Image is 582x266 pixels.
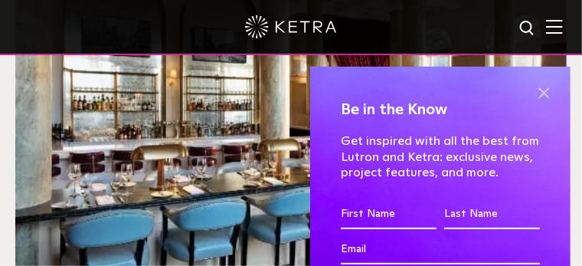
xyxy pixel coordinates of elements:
[341,97,540,122] h4: Be in the Know
[341,235,540,264] input: Email
[341,200,436,229] input: First Name
[444,200,540,229] input: Last Name
[546,19,563,34] img: Hamburger%20Nav.svg
[341,133,540,181] p: Get inspired with all the best from Lutron and Ketra: exclusive news, project features, and more.
[245,15,337,38] img: ketra-logo-2019-white
[518,19,538,38] img: search icon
